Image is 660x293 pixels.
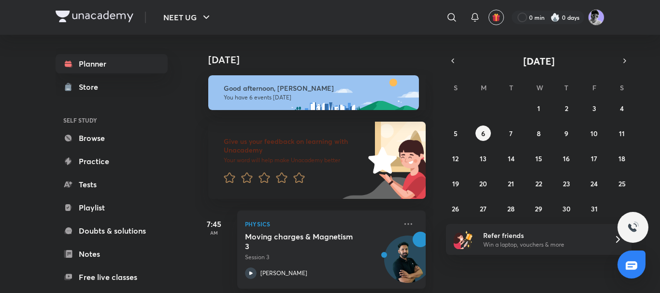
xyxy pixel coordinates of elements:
abbr: October 23, 2025 [563,179,570,188]
button: NEET UG [158,8,218,27]
button: October 28, 2025 [503,201,519,216]
abbr: October 29, 2025 [535,204,542,213]
button: October 8, 2025 [531,126,546,141]
button: October 29, 2025 [531,201,546,216]
img: ttu [627,222,639,233]
p: You have 6 events [DATE] [224,94,410,101]
div: Store [79,81,104,93]
abbr: October 5, 2025 [454,129,458,138]
button: October 21, 2025 [503,176,519,191]
button: October 15, 2025 [531,151,546,166]
button: October 9, 2025 [559,126,574,141]
abbr: Monday [481,83,487,92]
button: October 26, 2025 [448,201,463,216]
abbr: October 28, 2025 [507,204,515,213]
abbr: October 31, 2025 [591,204,598,213]
button: October 5, 2025 [448,126,463,141]
button: October 7, 2025 [503,126,519,141]
a: Notes [56,244,168,264]
img: Avatar [385,241,431,287]
a: Playlist [56,198,168,217]
img: feedback_image [335,122,426,199]
h4: [DATE] [208,54,435,66]
abbr: October 12, 2025 [452,154,459,163]
a: Practice [56,152,168,171]
button: October 13, 2025 [475,151,491,166]
abbr: October 11, 2025 [619,129,625,138]
h6: Refer friends [483,230,602,240]
button: October 27, 2025 [475,201,491,216]
img: afternoon [208,75,419,110]
abbr: October 21, 2025 [508,179,514,188]
a: Company Logo [56,11,133,25]
h6: Good afternoon, [PERSON_NAME] [224,84,410,93]
abbr: October 9, 2025 [564,129,568,138]
abbr: October 7, 2025 [509,129,513,138]
a: Store [56,77,168,97]
abbr: October 22, 2025 [535,179,542,188]
abbr: October 14, 2025 [508,154,515,163]
abbr: October 19, 2025 [452,179,459,188]
img: streak [550,13,560,22]
h6: SELF STUDY [56,112,168,128]
h5: Moving charges & Magnetism 3 [245,232,365,251]
button: October 17, 2025 [587,151,602,166]
abbr: October 25, 2025 [618,179,626,188]
button: October 4, 2025 [614,100,630,116]
h5: 7:45 [195,218,233,230]
abbr: October 17, 2025 [591,154,597,163]
abbr: Sunday [454,83,458,92]
abbr: October 13, 2025 [480,154,487,163]
img: avatar [492,13,501,22]
button: October 12, 2025 [448,151,463,166]
button: October 24, 2025 [587,176,602,191]
abbr: October 1, 2025 [537,104,540,113]
button: [DATE] [459,54,618,68]
a: Browse [56,128,168,148]
abbr: October 2, 2025 [565,104,568,113]
a: Doubts & solutions [56,221,168,240]
img: Company Logo [56,11,133,22]
abbr: October 4, 2025 [620,104,624,113]
a: Tests [56,175,168,194]
h6: Give us your feedback on learning with Unacademy [224,137,365,154]
p: [PERSON_NAME] [260,269,307,278]
abbr: October 26, 2025 [452,204,459,213]
abbr: October 3, 2025 [592,104,596,113]
img: referral [454,230,473,249]
button: avatar [488,10,504,25]
a: Planner [56,54,168,73]
p: Win a laptop, vouchers & more [483,240,602,249]
abbr: October 20, 2025 [479,179,487,188]
button: October 31, 2025 [587,201,602,216]
button: October 25, 2025 [614,176,630,191]
abbr: Friday [592,83,596,92]
p: Session 3 [245,253,397,262]
button: October 3, 2025 [587,100,602,116]
abbr: Thursday [564,83,568,92]
abbr: October 30, 2025 [562,204,571,213]
p: Your word will help make Unacademy better [224,156,365,164]
abbr: October 10, 2025 [590,129,598,138]
abbr: October 27, 2025 [480,204,487,213]
button: October 20, 2025 [475,176,491,191]
button: October 11, 2025 [614,126,630,141]
abbr: Tuesday [509,83,513,92]
button: October 10, 2025 [587,126,602,141]
a: Free live classes [56,267,168,287]
button: October 22, 2025 [531,176,546,191]
abbr: Wednesday [536,83,543,92]
p: AM [195,230,233,236]
abbr: October 24, 2025 [590,179,598,188]
button: October 23, 2025 [559,176,574,191]
abbr: October 8, 2025 [537,129,541,138]
button: October 1, 2025 [531,100,546,116]
p: Physics [245,218,397,230]
button: October 19, 2025 [448,176,463,191]
abbr: October 18, 2025 [618,154,625,163]
button: October 30, 2025 [559,201,574,216]
button: October 14, 2025 [503,151,519,166]
img: henil patel [588,9,604,26]
button: October 2, 2025 [559,100,574,116]
abbr: October 6, 2025 [481,129,485,138]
